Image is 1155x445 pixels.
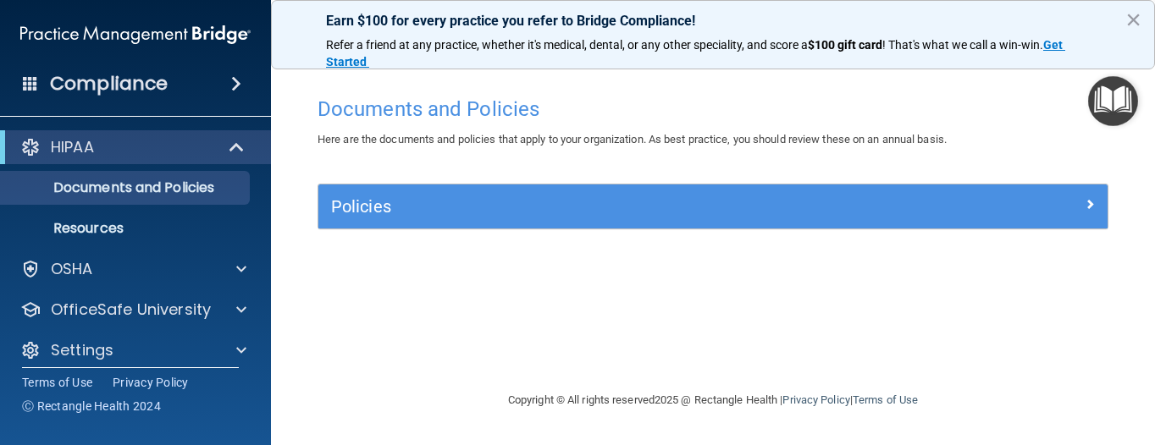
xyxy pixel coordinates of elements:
h5: Policies [331,197,898,216]
a: OfficeSafe University [20,299,246,320]
strong: $100 gift card [808,38,882,52]
a: Terms of Use [22,374,92,391]
a: Privacy Policy [782,393,849,406]
img: PMB logo [20,18,251,52]
button: Close [1125,6,1141,33]
span: ! That's what we call a win-win. [882,38,1043,52]
a: OSHA [20,259,246,279]
p: OSHA [51,259,93,279]
a: Privacy Policy [113,374,189,391]
a: Get Started [326,38,1065,69]
p: Resources [11,220,242,237]
p: HIPAA [51,137,94,157]
span: Refer a friend at any practice, whether it's medical, dental, or any other speciality, and score a [326,38,808,52]
span: Here are the documents and policies that apply to your organization. As best practice, you should... [318,133,947,146]
span: Ⓒ Rectangle Health 2024 [22,398,161,415]
button: Open Resource Center [1088,76,1138,126]
div: Copyright © All rights reserved 2025 @ Rectangle Health | | [404,373,1022,427]
a: HIPAA [20,137,246,157]
p: OfficeSafe University [51,299,211,320]
p: Settings [51,340,113,360]
p: Documents and Policies [11,179,242,196]
a: Policies [331,193,1095,220]
p: Earn $100 for every practice you refer to Bridge Compliance! [326,13,1100,29]
a: Terms of Use [853,393,918,406]
h4: Compliance [50,72,168,96]
a: Settings [20,340,246,360]
h4: Documents and Policies [318,98,1108,120]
